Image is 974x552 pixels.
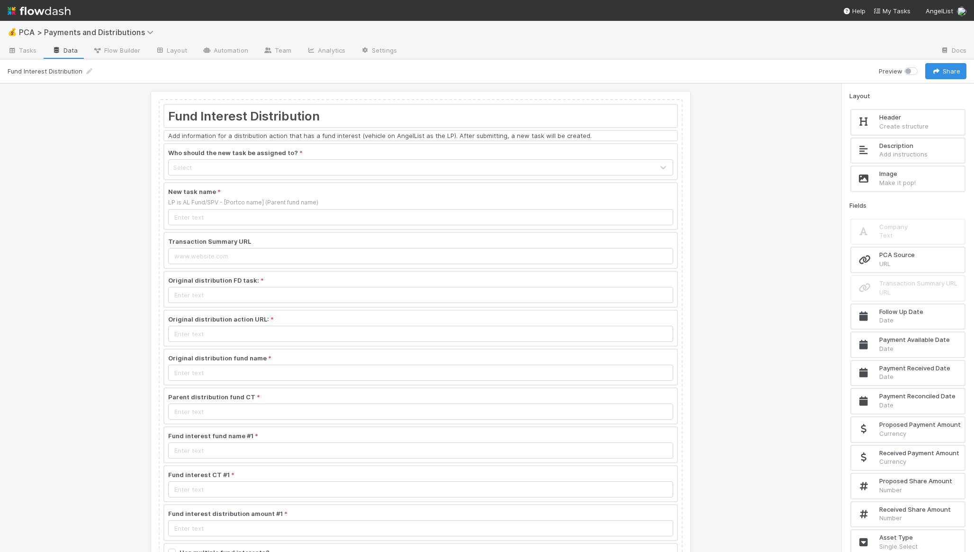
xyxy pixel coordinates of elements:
img: avatar_8e0a024e-b700-4f9f-aecf-6f1e79dccd3c.png [957,7,966,16]
a: Flow Builder [85,44,148,59]
span: AngelList [926,7,953,15]
h2: Follow Up Date [879,308,961,316]
span: My Tasks [873,7,911,15]
h2: Received Payment Amount [879,450,961,457]
p: Currency [879,429,961,438]
h2: Company [879,223,961,231]
span: PCA > Payments and Distributions [19,28,158,37]
p: Single Select [879,542,961,551]
h2: Payment Reconciled Date [879,393,961,400]
a: Settings [353,44,405,59]
p: Number [879,513,961,523]
h2: Image [879,170,961,178]
p: Text [879,230,961,240]
span: Preview [879,66,902,76]
h2: Proposed Share Amount [879,478,961,485]
h2: Asset Type [879,534,961,542]
a: Team [256,44,299,59]
h2: Transaction Summary URL [879,280,961,287]
h2: Header [879,114,961,121]
a: Automation [195,44,256,59]
button: Share [925,63,966,79]
h2: Payment Available Date [879,336,961,344]
div: Fund Interest Distribution [8,66,94,76]
img: logo-inverted-e16ddd16eac7371096b0.svg [8,3,71,19]
span: Flow Builder [93,46,140,55]
h2: Proposed Payment Amount [879,421,961,429]
p: Date [879,344,961,353]
a: Data [45,44,85,59]
p: Date [879,400,961,410]
a: Analytics [299,44,353,59]
p: Date [879,372,961,381]
p: Make it pop! [879,178,961,187]
a: My Tasks [873,6,911,16]
h2: Description [879,142,961,150]
p: Date [879,315,961,325]
span: 💰 [8,28,17,36]
div: Help [843,6,866,16]
a: Docs [933,44,974,59]
p: Add instructions [879,149,961,159]
h2: Received Share Amount [879,506,961,514]
div: Layout [849,91,966,101]
p: Create structure [879,121,961,131]
div: Fields [849,201,966,210]
h2: Payment Received Date [879,365,961,372]
span: Tasks [8,46,37,55]
p: URL [879,287,961,297]
p: Number [879,485,961,495]
p: URL [879,259,961,268]
a: Layout [148,44,195,59]
p: Currency [879,457,961,466]
h2: PCA Source [879,251,961,259]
